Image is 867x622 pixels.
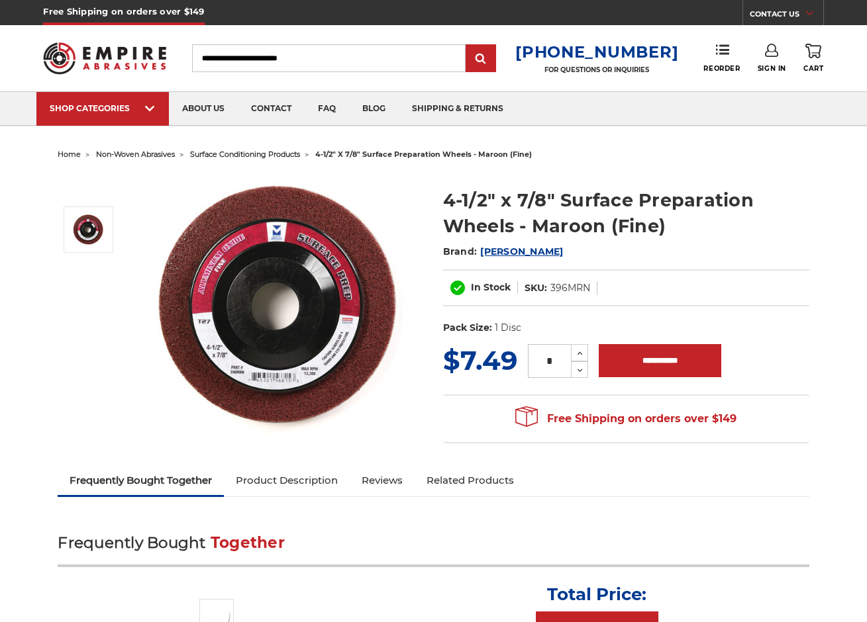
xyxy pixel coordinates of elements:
[150,173,415,438] img: Maroon Surface Prep Disc
[72,213,105,246] img: Maroon Surface Prep Disc
[758,64,786,73] span: Sign In
[58,533,205,552] span: Frequently Bought
[58,150,81,159] a: home
[443,187,809,239] h1: 4-1/2" x 7/8" Surface Preparation Wheels - Maroon (Fine)
[443,245,478,257] span: Brand:
[169,92,238,126] a: about us
[415,466,526,495] a: Related Products
[315,150,532,159] span: 4-1/2" x 7/8" surface preparation wheels - maroon (fine)
[224,466,350,495] a: Product Description
[750,7,823,25] a: CONTACT US
[350,466,415,495] a: Reviews
[238,92,305,126] a: contact
[803,64,823,73] span: Cart
[515,406,737,432] span: Free Shipping on orders over $149
[515,66,678,74] p: FOR QUESTIONS OR INQUIRIES
[550,281,590,295] dd: 396MRN
[443,344,517,377] span: $7.49
[399,92,517,126] a: shipping & returns
[305,92,349,126] a: faq
[703,64,740,73] span: Reorder
[525,281,547,295] dt: SKU:
[471,281,511,293] span: In Stock
[349,92,399,126] a: blog
[547,584,646,605] p: Total Price:
[515,42,678,62] a: [PHONE_NUMBER]
[50,103,156,113] div: SHOP CATEGORIES
[468,46,494,72] input: Submit
[443,321,492,335] dt: Pack Size:
[96,150,175,159] a: non-woven abrasives
[211,533,285,552] span: Together
[495,321,521,335] dd: 1 Disc
[190,150,300,159] a: surface conditioning products
[58,466,224,495] a: Frequently Bought Together
[803,44,823,73] a: Cart
[480,245,563,257] a: [PERSON_NAME]
[703,44,740,72] a: Reorder
[43,34,166,83] img: Empire Abrasives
